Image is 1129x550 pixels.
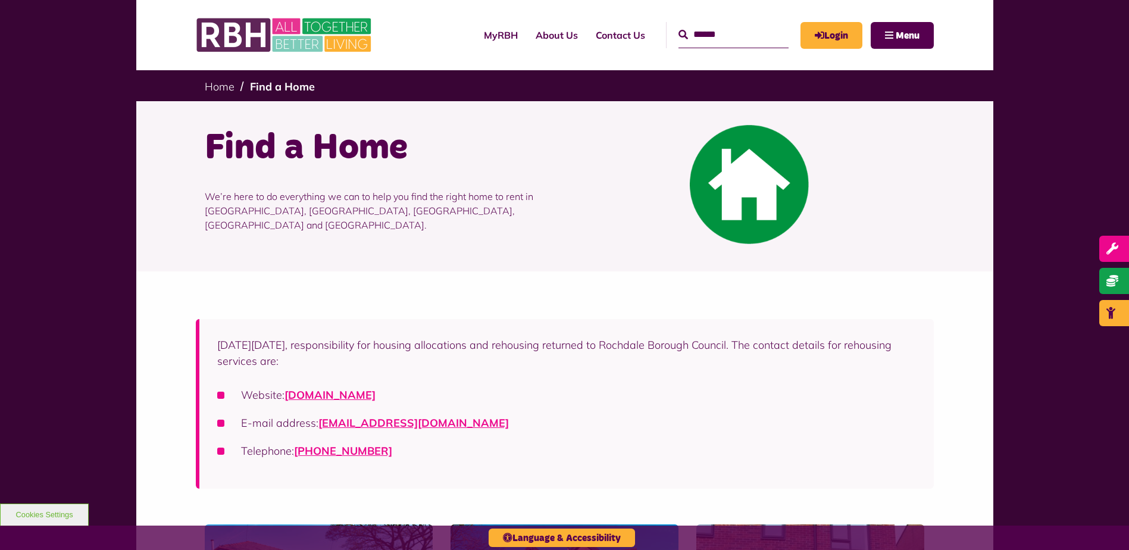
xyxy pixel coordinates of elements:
[690,125,809,244] img: Find A Home
[205,125,556,171] h1: Find a Home
[284,388,376,402] a: [DOMAIN_NAME]
[871,22,934,49] button: Navigation
[318,416,509,430] a: [EMAIL_ADDRESS][DOMAIN_NAME]
[217,415,916,431] li: E-mail address:
[1075,496,1129,550] iframe: Netcall Web Assistant for live chat
[489,529,635,547] button: Language & Accessibility
[205,171,556,250] p: We’re here to do everything we can to help you find the right home to rent in [GEOGRAPHIC_DATA], ...
[217,387,916,403] li: Website:
[587,19,654,51] a: Contact Us
[217,443,916,459] li: Telephone:
[250,80,315,93] a: Find a Home
[800,22,862,49] a: MyRBH
[294,444,392,458] a: [PHONE_NUMBER]
[527,19,587,51] a: About Us
[196,12,374,58] img: RBH
[475,19,527,51] a: MyRBH
[217,337,916,369] p: [DATE][DATE], responsibility for housing allocations and rehousing returned to Rochdale Borough C...
[205,80,234,93] a: Home
[896,31,920,40] span: Menu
